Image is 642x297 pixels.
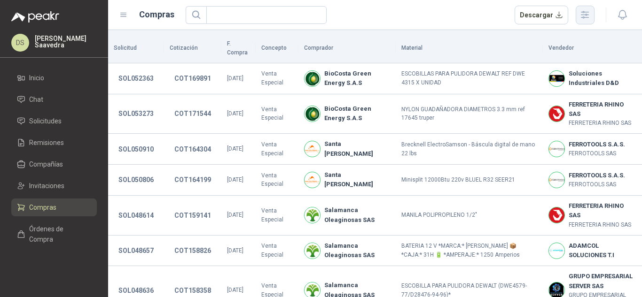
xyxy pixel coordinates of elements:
[170,70,216,87] button: COT169891
[29,202,56,213] span: Compras
[305,106,320,122] img: Company Logo
[29,159,63,169] span: Compañías
[11,220,97,248] a: Órdenes de Compra
[11,155,97,173] a: Compañías
[396,165,543,196] td: Minisplit 12000Btu 220v BLUEL R32 SEER21
[569,272,636,291] b: GRUPO EMPRESARIAL SERVER SAS
[324,139,390,159] b: Santa [PERSON_NAME]
[164,34,221,63] th: Cotización
[227,287,243,293] span: [DATE]
[396,236,543,267] td: BATERIA 12 V *MARCA:* [PERSON_NAME] 📦 *CAJA:* 31H 🔋 *AMPERAJE:* 1250 Amperios
[569,241,636,260] b: ADAMCOL SOLUCIONES T.I
[11,134,97,152] a: Remisiones
[114,207,158,224] button: SOL048614
[305,71,320,86] img: Company Logo
[11,69,97,87] a: Inicio
[305,207,320,223] img: Company Logo
[29,73,44,83] span: Inicio
[324,206,390,225] b: Salamanca Oleaginosas SAS
[549,71,564,86] img: Company Logo
[227,176,243,183] span: [DATE]
[543,34,642,63] th: Vendedor
[549,106,564,122] img: Company Logo
[29,181,64,191] span: Invitaciones
[305,172,320,188] img: Company Logo
[227,212,243,218] span: [DATE]
[35,35,97,48] p: [PERSON_NAME] Saavedra
[114,242,158,259] button: SOL048657
[29,116,62,126] span: Solicitudes
[114,141,158,158] button: SOL050910
[170,105,216,122] button: COT171544
[227,75,243,82] span: [DATE]
[569,221,636,229] p: FERRETERIA RHINO SAS
[227,145,243,152] span: [DATE]
[227,110,243,117] span: [DATE]
[256,34,298,63] th: Concepto
[549,243,564,259] img: Company Logo
[11,91,97,108] a: Chat
[396,63,543,94] td: ESCOBILLAS PARA PULIDORA DEWALT REF DWE 4315 X UNIDAD
[396,134,543,165] td: Brecknell ElectroSamson - Báscula digital de mano 22 lbs
[227,247,243,254] span: [DATE]
[569,69,636,88] b: Soluciones Industriales D&D
[170,207,216,224] button: COT159141
[170,171,216,188] button: COT164199
[549,207,564,223] img: Company Logo
[114,70,158,87] button: SOL052363
[221,34,256,63] th: F. Compra
[324,69,390,88] b: BioCosta Green Energy S.A.S
[256,134,298,165] td: Venta Especial
[396,196,543,236] td: MANILA POLIPROPILENO 1/2"
[569,201,636,221] b: FERRETERIA RHINO SAS
[256,94,298,134] td: Venta Especial
[549,172,564,188] img: Company Logo
[256,236,298,267] td: Venta Especial
[170,242,216,259] button: COT158826
[170,141,216,158] button: COT164304
[305,141,320,157] img: Company Logo
[29,94,43,105] span: Chat
[305,243,320,259] img: Company Logo
[324,170,390,190] b: Santa [PERSON_NAME]
[515,6,569,24] button: Descargar
[108,34,164,63] th: Solicitud
[29,137,64,148] span: Remisiones
[11,112,97,130] a: Solicitudes
[29,224,88,244] span: Órdenes de Compra
[256,63,298,94] td: Venta Especial
[569,119,636,128] p: FERRETERIA RHINO SAS
[11,34,29,52] div: DS
[11,177,97,195] a: Invitaciones
[396,94,543,134] td: NYLON GUADAÑADORA DIAMETROS 3.3 mm ref 17645 truper
[569,149,625,158] p: FERROTOOLS SAS
[256,165,298,196] td: Venta Especial
[324,241,390,260] b: Salamanca Oleaginosas SAS
[324,104,390,123] b: BioCosta Green Energy S.A.S
[298,34,396,63] th: Comprador
[256,196,298,236] td: Venta Especial
[569,171,625,180] b: FERROTOOLS S.A.S.
[396,34,543,63] th: Material
[114,105,158,122] button: SOL053273
[114,171,158,188] button: SOL050806
[11,198,97,216] a: Compras
[549,141,564,157] img: Company Logo
[11,11,59,23] img: Logo peakr
[569,100,636,119] b: FERRETERIA RHINO SAS
[569,180,625,189] p: FERROTOOLS SAS
[139,8,174,21] h1: Compras
[569,140,625,149] b: FERROTOOLS S.A.S.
